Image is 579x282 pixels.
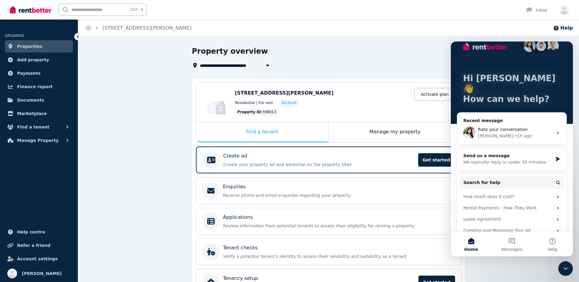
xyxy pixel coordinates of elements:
[5,34,24,38] span: ORGANISE
[17,137,59,144] span: Manage Property
[196,178,461,204] a: EnquiriesReceive phone and email enquiries regarding your property
[13,138,49,144] span: Search for help
[13,111,102,117] div: Send us a message
[223,161,414,168] p: Create your property ad and advertise on the property sites
[223,152,247,160] p: Create ad
[5,107,73,120] a: Marketplace
[5,134,73,146] button: Manage Property
[13,85,25,97] img: Profile image for Rochelle
[5,253,73,265] a: Account settings
[17,56,49,63] span: Add property
[103,25,192,31] a: [STREET_ADDRESS][PERSON_NAME]
[329,122,461,142] div: Manage my property
[27,85,77,90] span: Rate your conversation
[418,153,455,167] span: Get started
[235,90,334,96] span: [STREET_ADDRESS][PERSON_NAME]
[22,270,62,277] span: [PERSON_NAME]
[17,255,58,262] span: Account settings
[9,135,113,147] button: Search for help
[5,81,73,93] a: Finance report
[223,244,258,251] p: Tenant checks
[196,239,461,265] a: Tenant checksVerify a potential tenant's identity to assess their reliability and suitability as ...
[51,206,72,210] span: Messages
[64,91,81,98] div: • 1h ago
[5,94,73,106] a: Documents
[13,117,102,124] div: We typically reply in under 30 minutes
[17,110,47,117] span: Marketplace
[237,110,261,114] span: Property ID
[17,83,52,90] span: Finance report
[13,152,102,158] div: How much does it cost?
[223,223,444,229] p: Review information from potential tenants to assess their eligibility for renting a property
[5,40,73,52] a: Properties
[27,91,63,98] div: [PERSON_NAME]
[223,214,253,221] p: Applications
[5,54,73,66] a: Add property
[5,121,73,133] button: Find a tenant
[223,192,444,198] p: Receive phone and email enquiries regarding your property
[17,43,42,50] span: Properties
[13,186,102,192] div: Creating and Managing Your Ad
[97,206,107,210] span: Help
[41,190,81,215] button: Messages
[5,67,73,79] a: Payments
[223,253,444,259] p: Verify a potential tenant's identity to assess their reliability and suitability as a tenant
[81,190,122,215] button: Help
[13,206,27,210] span: Home
[196,208,461,234] a: ApplicationsReview information from potential tenants to assess their eligibility for renting a p...
[281,100,297,105] span: Ad: Draft
[6,71,116,103] div: Recent messageProfile image for RochelleRate your conversation[PERSON_NAME]•1h ago
[6,80,116,103] div: Profile image for RochelleRate your conversation[PERSON_NAME]•1h ago
[223,183,246,190] p: Enquiries
[10,5,51,14] img: RentBetter
[17,96,44,104] span: Documents
[235,108,279,116] div: : 398013
[196,122,328,142] div: Find a tenant
[235,100,273,105] span: Residential | For rent
[12,32,110,52] p: Hi [PERSON_NAME] 👋
[17,242,50,249] span: Refer a friend
[5,239,73,251] a: Refer a friend
[192,46,268,56] h1: Property overview
[12,52,110,63] p: How can we help?
[5,226,73,238] a: Help centre
[17,70,41,77] span: Payments
[13,163,102,170] div: Rental Payments - How They Work
[451,42,573,256] iframe: Intercom live chat
[223,275,258,282] p: Tenancy setup
[129,6,139,14] span: Ctrl
[9,150,113,161] div: How much does it cost?
[414,88,455,101] a: Activate plan
[9,172,113,183] div: Lease Agreement
[9,161,113,172] div: Rental Payments - How They Work
[17,228,45,236] span: Help centre
[13,175,102,181] div: Lease Agreement
[141,7,143,12] span: k
[196,146,461,173] a: Create adCreate your property ad and advertise on the property sitesGet started
[78,20,199,37] nav: Breadcrumb
[13,76,110,82] div: Recent message
[526,7,547,13] div: Inbox
[558,261,573,276] iframe: Intercom live chat
[9,183,113,195] div: Creating and Managing Your Ad
[6,106,116,129] div: Send us a messageWe typically reply in under 30 minutes
[553,24,573,32] button: Help
[17,123,49,131] span: Find a tenant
